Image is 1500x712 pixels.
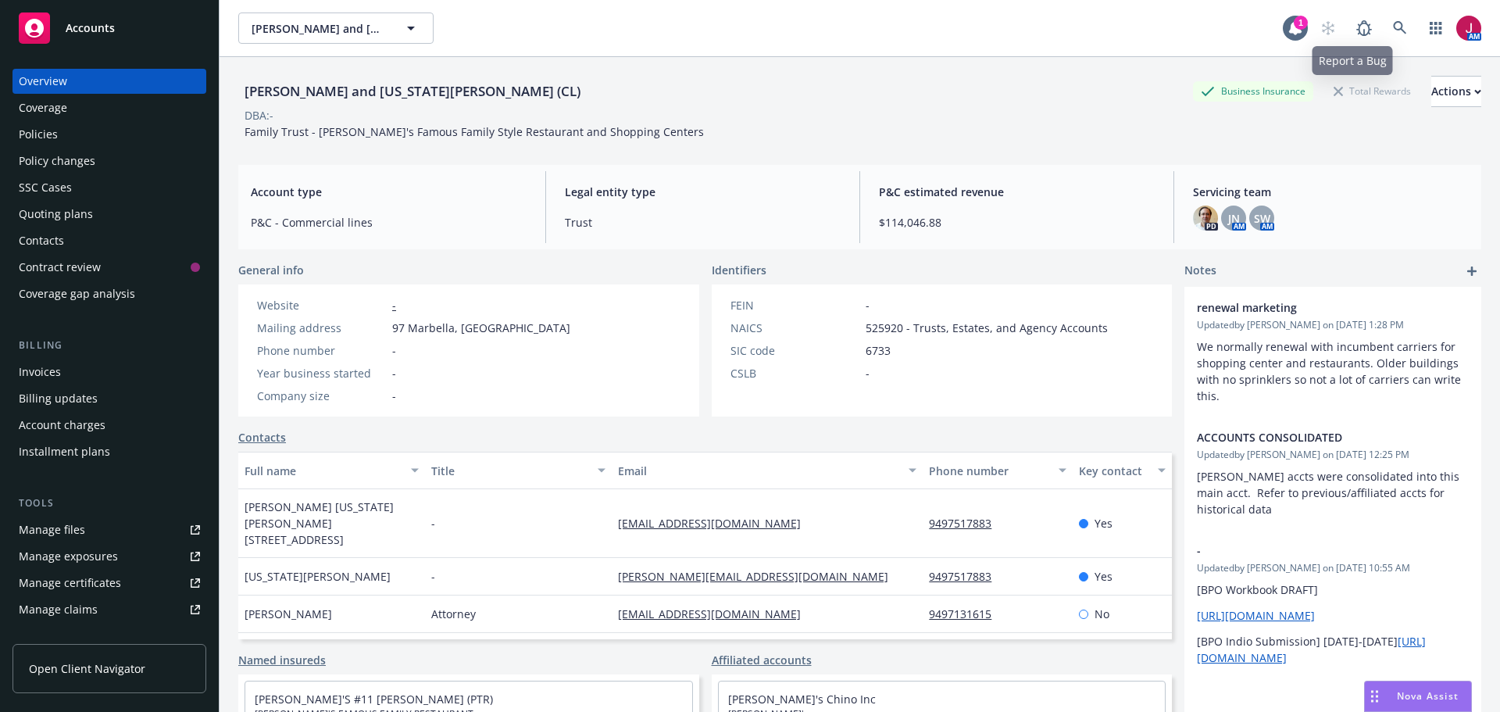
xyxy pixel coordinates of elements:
img: photo [1193,206,1218,231]
div: Coverage gap analysis [19,281,135,306]
div: Total Rewards [1326,81,1419,101]
span: 525920 - Trusts, Estates, and Agency Accounts [866,320,1108,336]
div: Website [257,297,386,313]
a: Contacts [238,429,286,445]
span: Nova Assist [1397,689,1459,703]
span: No [1095,606,1109,622]
div: Coverage [19,95,67,120]
img: photo [1456,16,1481,41]
a: Billing updates [12,386,206,411]
div: Company size [257,388,386,404]
div: Business Insurance [1193,81,1313,101]
span: P&C - Commercial lines [251,214,527,231]
span: Notes [1184,262,1216,281]
span: - [866,297,870,313]
div: Policies [19,122,58,147]
div: CSLB [730,365,859,381]
div: renewal marketingUpdatedby [PERSON_NAME] on [DATE] 1:28 PMWe normally renewal with incumbent carr... [1184,287,1481,417]
span: $114,046.88 [879,214,1155,231]
a: Affiliated accounts [712,652,812,668]
div: Email [618,463,899,479]
div: SSC Cases [19,175,72,200]
a: [URL][DOMAIN_NAME] [1197,608,1315,623]
div: Phone number [929,463,1048,479]
div: 1 [1294,16,1308,30]
button: Nova Assist [1364,681,1472,712]
span: ACCOUNTS CONSOLIDATED [1197,429,1428,445]
span: Identifiers [712,262,766,278]
div: Full name [245,463,402,479]
a: Report a Bug [1348,13,1380,44]
a: Invoices [12,360,206,385]
div: [PERSON_NAME] and [US_STATE][PERSON_NAME] (CL) [238,81,587,102]
span: [US_STATE][PERSON_NAME] [245,568,391,585]
a: Policies [12,122,206,147]
button: Phone number [923,452,1072,489]
div: Contacts [19,228,64,253]
span: JN [1228,210,1240,227]
span: SW [1254,210,1270,227]
a: Manage certificates [12,571,206,596]
div: FEIN [730,297,859,313]
a: Search [1384,13,1416,44]
div: Year business started [257,365,386,381]
span: - [392,342,396,359]
span: 6733 [866,342,891,359]
span: 97 Marbella, [GEOGRAPHIC_DATA] [392,320,570,336]
span: renewal marketing [1197,299,1428,316]
span: [PERSON_NAME] [245,606,332,622]
span: We normally renewal with incumbent carriers for shopping center and restaurants. Older buildings ... [1197,339,1464,403]
a: [PERSON_NAME]'s Chino Inc [728,692,876,707]
div: Manage exposures [19,544,118,569]
div: -Updatedby [PERSON_NAME] on [DATE] 10:55 AM[BPO Workbook DRAFT][URL][DOMAIN_NAME][BPO Indio Submi... [1184,530,1481,678]
button: Email [612,452,923,489]
span: Legal entity type [565,184,841,200]
a: Contract review [12,255,206,280]
a: Named insureds [238,652,326,668]
div: Quoting plans [19,202,93,227]
a: Contacts [12,228,206,253]
span: Account type [251,184,527,200]
a: add [1462,262,1481,281]
a: Start snowing [1312,13,1344,44]
button: Key contact [1073,452,1172,489]
div: Billing updates [19,386,98,411]
span: Accounts [66,22,115,34]
div: Contract review [19,255,101,280]
a: SSC Cases [12,175,206,200]
span: [PERSON_NAME] accts were consolidated into this main acct. Refer to previous/affiliated accts for... [1197,469,1462,517]
div: Overview [19,69,67,94]
p: [BPO Indio Submission] [DATE]-[DATE] [1197,633,1469,666]
span: - [431,568,435,585]
span: Family Trust - [PERSON_NAME]'s Famous Family Style Restaurant and Shopping Centers [245,124,704,139]
div: Actions [1431,77,1481,106]
div: Tools [12,496,206,511]
div: Phone number [257,342,386,359]
button: Title [425,452,612,489]
p: [BPO Workbook DRAFT] [1197,581,1469,598]
div: Key contact [1079,463,1148,479]
div: Mailing address [257,320,386,336]
a: Manage BORs [12,624,206,649]
a: 9497517883 [929,569,1004,584]
a: 9497517883 [929,516,1004,531]
span: Updated by [PERSON_NAME] on [DATE] 12:25 PM [1197,448,1469,462]
a: Manage claims [12,597,206,622]
div: Manage claims [19,597,98,622]
a: Installment plans [12,439,206,464]
a: Quoting plans [12,202,206,227]
span: - [866,365,870,381]
div: Manage certificates [19,571,121,596]
a: Accounts [12,6,206,50]
span: General info [238,262,304,278]
div: Billing [12,338,206,353]
span: Trust [565,214,841,231]
span: Manage exposures [12,544,206,569]
a: [PERSON_NAME]'S #11 [PERSON_NAME] (PTR) [255,692,493,707]
div: Manage BORs [19,624,92,649]
button: [PERSON_NAME] and [US_STATE][PERSON_NAME] (CL) [238,13,434,44]
a: Account charges [12,413,206,438]
a: - [392,298,396,313]
div: Manage files [19,517,85,542]
span: Attorney [431,606,476,622]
